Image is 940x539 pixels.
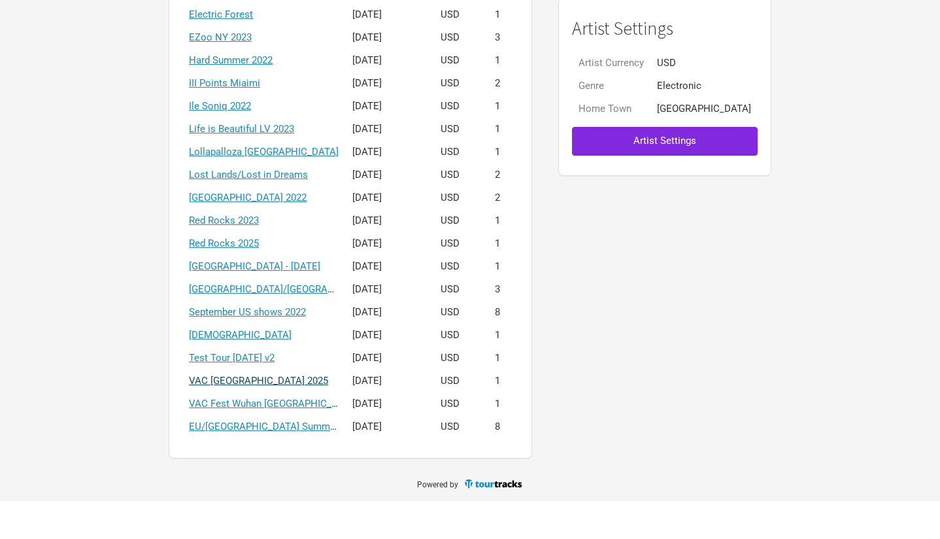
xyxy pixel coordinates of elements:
[189,115,260,127] a: III Points Miaimi
[346,201,424,224] td: [DATE]
[650,90,758,113] td: USD
[346,293,424,316] td: [DATE]
[572,113,650,135] td: Genre
[572,90,650,113] td: Artist Currency
[417,517,458,527] span: Powered by
[189,298,320,310] a: [GEOGRAPHIC_DATA] - [DATE]
[476,247,518,270] td: 1
[650,135,758,158] td: [GEOGRAPHIC_DATA]
[424,430,476,453] td: USD
[424,408,476,430] td: USD
[189,321,413,333] a: [GEOGRAPHIC_DATA]/[GEOGRAPHIC_DATA] [DATE]
[424,133,476,156] td: USD
[189,459,362,470] a: EU/[GEOGRAPHIC_DATA] Summer 2022
[572,165,758,193] button: Artist Settings
[476,201,518,224] td: 2
[476,408,518,430] td: 1
[346,64,424,87] td: [DATE]
[572,135,650,158] td: Home Town
[424,453,476,476] td: USD
[189,1,260,12] a: Breakaway 2023
[189,69,252,81] a: EZoo NY 2023
[572,56,758,77] h1: Artist Settings
[424,87,476,110] td: USD
[476,87,518,110] td: 1
[650,113,758,135] td: Electronic
[346,385,424,408] td: [DATE]
[476,316,518,339] td: 3
[424,41,476,64] td: USD
[346,156,424,179] td: [DATE]
[424,64,476,87] td: USD
[346,18,424,41] td: [DATE]
[424,18,476,41] td: USD
[189,252,259,264] a: Red Rocks 2023
[346,270,424,293] td: [DATE]
[189,367,292,379] a: [DEMOGRAPHIC_DATA]
[346,110,424,133] td: [DATE]
[424,385,476,408] td: USD
[476,339,518,362] td: 8
[189,413,328,425] a: VAC [GEOGRAPHIC_DATA] 2025
[572,158,758,200] a: Artist Settings
[189,46,253,58] a: Electric Forest
[346,453,424,476] td: [DATE]
[476,224,518,247] td: 2
[476,18,518,41] td: 3
[189,436,382,447] a: VAC Fest Wuhan [GEOGRAPHIC_DATA] 2023
[424,362,476,385] td: USD
[476,156,518,179] td: 1
[189,344,306,356] a: September US shows 2022
[346,41,424,64] td: [DATE]
[424,339,476,362] td: USD
[189,184,339,196] a: Lollapalloza [GEOGRAPHIC_DATA]
[476,453,518,476] td: 8
[476,270,518,293] td: 1
[476,110,518,133] td: 2
[189,161,294,173] a: Life is Beautiful LV 2023
[346,430,424,453] td: [DATE]
[476,385,518,408] td: 1
[424,179,476,201] td: USD
[346,179,424,201] td: [DATE]
[189,24,405,35] a: [GEOGRAPHIC_DATA]/[GEOGRAPHIC_DATA] 2022
[189,275,259,287] a: Red Rocks 2025
[476,430,518,453] td: 1
[189,207,308,218] a: Lost Lands/Lost in Dreams
[476,293,518,316] td: 1
[346,87,424,110] td: [DATE]
[424,224,476,247] td: USD
[424,201,476,224] td: USD
[189,230,307,241] a: [GEOGRAPHIC_DATA] 2022
[424,270,476,293] td: USD
[633,173,696,184] span: Artist Settings
[346,247,424,270] td: [DATE]
[476,64,518,87] td: 3
[346,224,424,247] td: [DATE]
[189,92,273,104] a: Hard Summer 2022
[463,516,524,527] img: TourTracks
[476,41,518,64] td: 1
[189,390,275,402] a: Test Tour [DATE] v2
[346,408,424,430] td: [DATE]
[424,156,476,179] td: USD
[346,362,424,385] td: [DATE]
[476,362,518,385] td: 1
[424,110,476,133] td: USD
[476,133,518,156] td: 1
[189,138,251,150] a: Ile Soniq 2022
[424,316,476,339] td: USD
[346,316,424,339] td: [DATE]
[346,339,424,362] td: [DATE]
[424,247,476,270] td: USD
[346,133,424,156] td: [DATE]
[476,179,518,201] td: 1
[424,293,476,316] td: USD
